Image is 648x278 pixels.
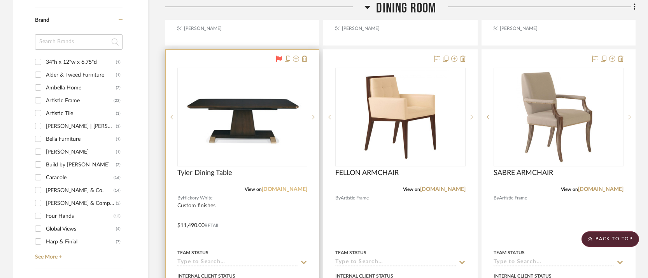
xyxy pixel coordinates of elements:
[114,94,121,107] div: (23)
[116,120,121,133] div: (1)
[46,184,114,197] div: [PERSON_NAME] & Co.
[114,210,121,222] div: (13)
[116,159,121,171] div: (2)
[35,34,123,50] input: Search Brands
[114,184,121,197] div: (14)
[262,187,307,192] a: [DOMAIN_NAME]
[33,248,123,261] a: See More +
[114,171,121,184] div: (16)
[335,169,399,177] span: FELLON ARMCHAIR
[499,194,527,202] span: Artistic Frame
[116,133,121,145] div: (1)
[494,169,553,177] span: SABRE ARMCHAIR
[578,187,623,192] a: [DOMAIN_NAME]
[46,133,116,145] div: Bella Furniture
[183,194,212,202] span: Hickory White
[116,56,121,68] div: (1)
[178,83,306,151] img: Tyler Dining Table
[341,194,369,202] span: Artistic Frame
[46,223,116,235] div: Global Views
[116,146,121,158] div: (1)
[35,17,49,23] span: Brand
[420,187,466,192] a: [DOMAIN_NAME]
[177,249,208,256] div: Team Status
[403,187,420,192] span: View on
[335,249,366,256] div: Team Status
[177,169,232,177] span: Tyler Dining Table
[510,68,607,166] img: SABRE ARMCHAIR
[46,56,116,68] div: 34"h x 12"w x 6.75"d
[46,146,116,158] div: [PERSON_NAME]
[46,94,114,107] div: Artistic Frame
[581,231,639,247] scroll-to-top-button: BACK TO TOP
[177,259,298,266] input: Type to Search…
[46,197,116,210] div: [PERSON_NAME] & Company
[46,236,116,248] div: Harp & Finial
[335,194,341,202] span: By
[116,236,121,248] div: (7)
[116,197,121,210] div: (2)
[245,187,262,192] span: View on
[116,69,121,81] div: (1)
[46,69,116,81] div: Alder & Tweed Furniture
[116,223,121,235] div: (4)
[46,82,116,94] div: Ambella Home
[494,249,525,256] div: Team Status
[494,194,499,202] span: By
[46,107,116,120] div: Artistic Tile
[177,194,183,202] span: By
[46,171,114,184] div: Caracole
[352,68,449,166] img: FELLON ARMCHAIR
[116,82,121,94] div: (2)
[494,259,614,266] input: Type to Search…
[46,120,116,133] div: [PERSON_NAME] | [PERSON_NAME]
[561,187,578,192] span: View on
[46,210,114,222] div: Four Hands
[116,107,121,120] div: (1)
[335,259,456,266] input: Type to Search…
[46,159,116,171] div: Build by [PERSON_NAME]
